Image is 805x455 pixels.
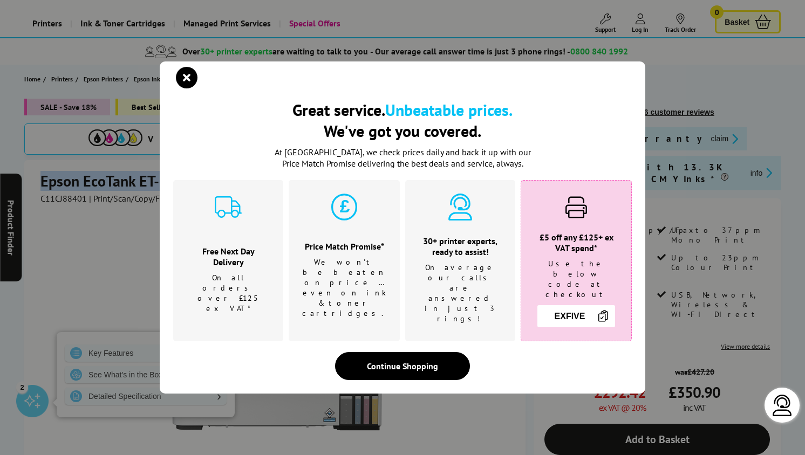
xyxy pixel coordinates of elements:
p: On all orders over £125 ex VAT* [187,273,270,314]
img: expert-cyan.svg [447,194,474,220]
p: At [GEOGRAPHIC_DATA], we check prices daily and back it up with our Price Match Promise deliverin... [268,147,537,169]
img: Copy Icon [597,309,610,322]
p: Use the below code at checkout [535,259,618,300]
p: On average our calls are answered in just 3 rings! [419,263,502,324]
img: user-headset-light.svg [772,395,793,416]
h2: Great service. We've got you covered. [173,99,632,141]
h3: Free Next Day Delivery [187,246,270,267]
div: Continue Shopping [335,352,470,380]
b: Unbeatable prices. [385,99,513,120]
img: delivery-cyan.svg [215,194,242,220]
h3: Price Match Promise* [302,241,386,252]
h3: 30+ printer experts, ready to assist! [419,236,502,257]
p: We won't be beaten on price …even on ink & toner cartridges. [302,257,386,319]
h3: £5 off any £125+ ex VAT spend* [535,232,618,253]
button: close modal [179,70,195,86]
img: price-promise-cyan.svg [331,194,358,220]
